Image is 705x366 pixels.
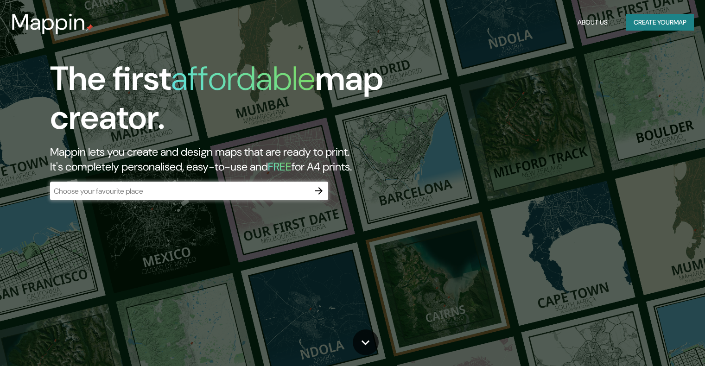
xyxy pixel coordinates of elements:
h3: Mappin [11,9,86,35]
button: Create yourmap [626,14,694,31]
h1: The first map creator. [50,59,403,145]
h1: affordable [171,57,315,100]
button: About Us [574,14,611,31]
h5: FREE [268,159,292,174]
h2: Mappin lets you create and design maps that are ready to print. It's completely personalised, eas... [50,145,403,174]
img: mappin-pin [86,24,93,32]
input: Choose your favourite place [50,186,310,196]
